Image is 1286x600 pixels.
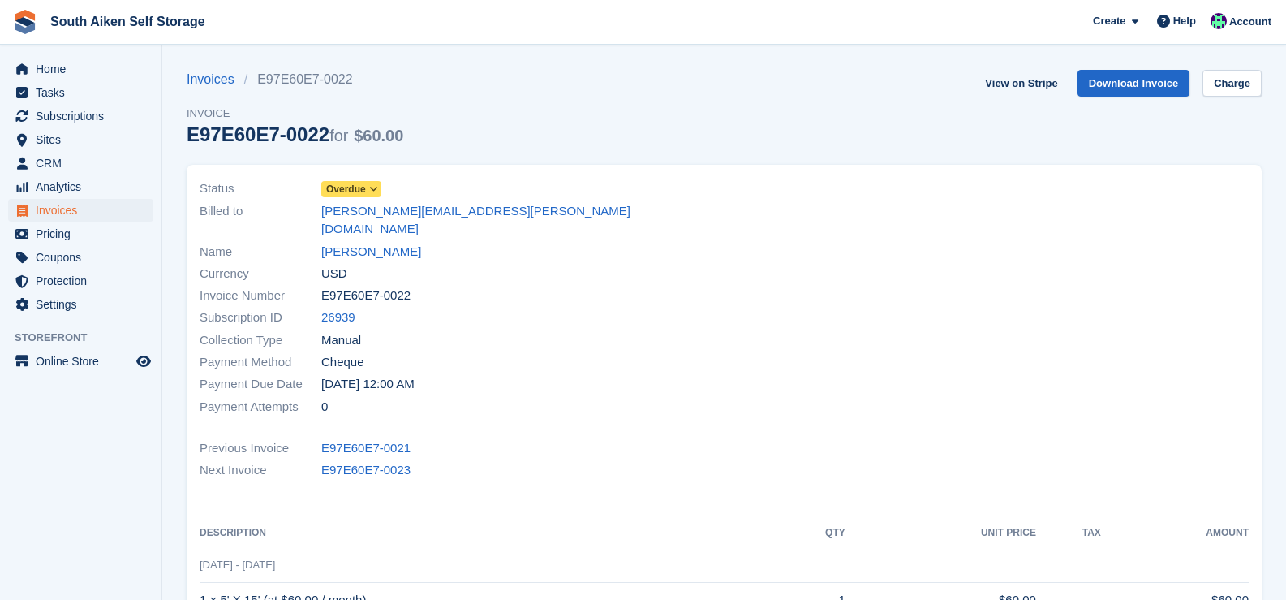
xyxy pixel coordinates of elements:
[36,58,133,80] span: Home
[1036,520,1101,546] th: Tax
[200,265,321,283] span: Currency
[15,330,161,346] span: Storefront
[845,520,1036,546] th: Unit Price
[36,246,133,269] span: Coupons
[1101,520,1249,546] th: Amount
[134,352,153,371] a: Preview store
[200,309,321,327] span: Subscription ID
[8,293,153,316] a: menu
[200,520,776,546] th: Description
[321,287,411,305] span: E97E60E7-0022
[8,105,153,127] a: menu
[187,70,403,89] nav: breadcrumbs
[36,270,133,292] span: Protection
[8,246,153,269] a: menu
[321,179,381,198] a: Overdue
[8,199,153,222] a: menu
[1211,13,1227,29] img: Michelle Brown
[321,353,364,372] span: Cheque
[329,127,348,145] span: for
[36,81,133,104] span: Tasks
[1077,70,1190,97] a: Download Invoice
[200,331,321,350] span: Collection Type
[8,128,153,151] a: menu
[776,520,845,546] th: QTY
[321,375,415,394] time: 2025-08-02 04:00:00 UTC
[321,309,355,327] a: 26939
[200,439,321,458] span: Previous Invoice
[36,128,133,151] span: Sites
[44,8,212,35] a: South Aiken Self Storage
[1173,13,1196,29] span: Help
[354,127,403,145] span: $60.00
[1202,70,1262,97] a: Charge
[200,353,321,372] span: Payment Method
[8,58,153,80] a: menu
[8,222,153,245] a: menu
[321,202,715,239] a: [PERSON_NAME][EMAIL_ADDRESS][PERSON_NAME][DOMAIN_NAME]
[8,350,153,373] a: menu
[13,10,37,34] img: stora-icon-8386f47178a22dfd0bd8f6a31ec36ba5ce8667c1dd55bd0f319d3a0aa187defe.svg
[8,152,153,175] a: menu
[321,439,411,458] a: E97E60E7-0021
[321,243,421,261] a: [PERSON_NAME]
[321,331,361,350] span: Manual
[321,398,328,417] span: 0
[187,106,403,122] span: Invoice
[1229,14,1271,30] span: Account
[36,222,133,245] span: Pricing
[8,81,153,104] a: menu
[200,398,321,417] span: Payment Attempts
[187,70,244,89] a: Invoices
[36,105,133,127] span: Subscriptions
[200,179,321,198] span: Status
[200,559,275,571] span: [DATE] - [DATE]
[8,175,153,198] a: menu
[321,461,411,480] a: E97E60E7-0023
[36,350,133,373] span: Online Store
[200,243,321,261] span: Name
[200,375,321,394] span: Payment Due Date
[200,287,321,305] span: Invoice Number
[321,265,347,283] span: USD
[8,270,153,292] a: menu
[200,202,321,239] span: Billed to
[36,152,133,175] span: CRM
[187,123,403,145] div: E97E60E7-0022
[36,293,133,316] span: Settings
[978,70,1064,97] a: View on Stripe
[36,199,133,222] span: Invoices
[1093,13,1125,29] span: Create
[200,461,321,480] span: Next Invoice
[326,182,366,196] span: Overdue
[36,175,133,198] span: Analytics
